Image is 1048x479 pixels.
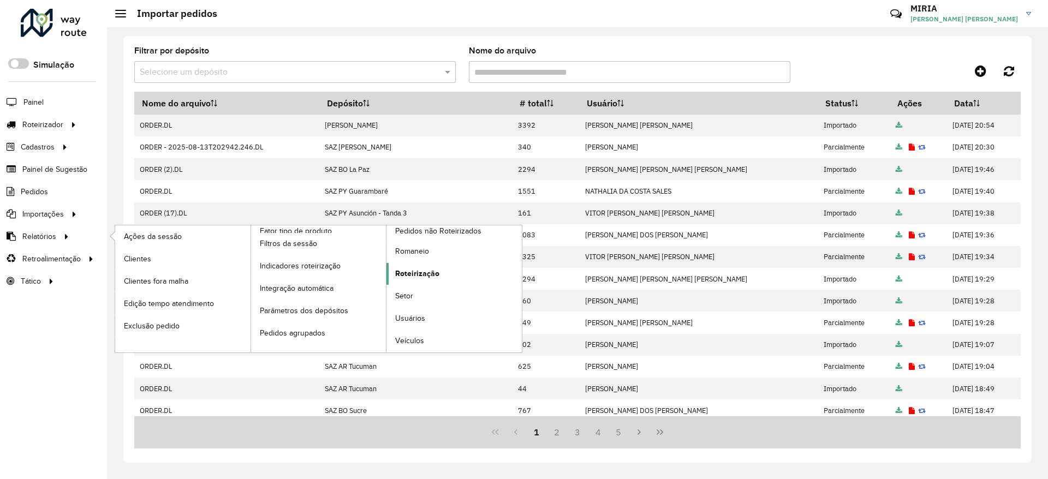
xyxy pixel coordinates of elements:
[319,180,512,202] td: SAZ PY Guarambaré
[319,378,512,399] td: SAZ AR Tucuman
[395,290,413,302] span: Setor
[395,225,481,237] span: Pedidos não Roteirizados
[23,97,44,108] span: Painel
[512,356,579,378] td: 625
[124,298,214,309] span: Edição tempo atendimento
[21,186,48,197] span: Pedidos
[115,270,251,292] a: Clientes fora malha
[818,290,890,312] td: Importado
[469,44,536,57] label: Nome do arquivo
[579,312,818,333] td: [PERSON_NAME] [PERSON_NAME]
[896,274,902,284] a: Arquivo completo
[588,422,609,442] button: 4
[629,422,650,442] button: Next Page
[395,335,424,346] span: Veículos
[115,315,251,337] a: Exclusão pedido
[884,2,908,26] a: Contato Rápido
[260,283,334,294] span: Integração automática
[650,422,670,442] button: Last Page
[386,285,522,307] a: Setor
[260,225,332,237] span: Fator tipo de produto
[512,136,579,158] td: 340
[134,356,319,378] td: ORDER.DL
[579,334,818,356] td: [PERSON_NAME]
[579,356,818,378] td: [PERSON_NAME]
[134,115,319,136] td: ORDER.DL
[947,290,1021,312] td: [DATE] 19:28
[818,224,890,246] td: Parcialmente
[579,92,818,115] th: Usuário
[579,290,818,312] td: [PERSON_NAME]
[512,92,579,115] th: # total
[896,406,902,415] a: Arquivo completo
[319,92,512,115] th: Depósito
[909,187,915,196] a: Exibir log de erros
[251,233,386,255] a: Filtros da sessão
[818,334,890,356] td: Importado
[386,241,522,262] a: Romaneio
[947,136,1021,158] td: [DATE] 20:30
[526,422,547,442] button: 1
[918,230,926,239] a: Reimportar
[579,136,818,158] td: [PERSON_NAME]
[512,378,579,399] td: 44
[579,268,818,290] td: [PERSON_NAME] [PERSON_NAME] [PERSON_NAME]
[896,340,902,349] a: Arquivo completo
[579,224,818,246] td: [PERSON_NAME] DOS [PERSON_NAME]
[818,136,890,158] td: Parcialmente
[134,136,319,158] td: ORDER - 2025-08-13T202942.246.DL
[33,58,74,71] label: Simulação
[319,136,512,158] td: SAZ [PERSON_NAME]
[134,158,319,180] td: ORDER (2).DL
[260,327,325,339] span: Pedidos agrupados
[818,312,890,333] td: Parcialmente
[918,252,926,261] a: Reimportar
[251,255,386,277] a: Indicadores roteirização
[918,318,926,327] a: Reimportar
[124,276,188,287] span: Clientes fora malha
[947,202,1021,224] td: [DATE] 19:38
[319,158,512,180] td: SAZ BO La Paz
[512,334,579,356] td: 402
[134,224,319,246] td: ORDER.DL
[512,290,579,312] td: 760
[947,224,1021,246] td: [DATE] 19:36
[579,378,818,399] td: [PERSON_NAME]
[395,313,425,324] span: Usuários
[22,208,64,220] span: Importações
[386,263,522,285] a: Roteirização
[134,378,319,399] td: ORDER.DL
[386,330,522,352] a: Veículos
[395,246,429,257] span: Romaneio
[319,399,512,421] td: SAZ BO Sucre
[918,362,926,371] a: Reimportar
[260,260,341,272] span: Indicadores roteirização
[386,308,522,330] a: Usuários
[251,300,386,322] a: Parâmetros dos depósitos
[909,252,915,261] a: Exibir log de erros
[947,378,1021,399] td: [DATE] 18:49
[134,399,319,421] td: ORDER.DL
[609,422,629,442] button: 5
[579,180,818,202] td: NATHALIA DA COSTA SALES
[134,180,319,202] td: ORDER.DL
[22,231,56,242] span: Relatórios
[134,202,319,224] td: ORDER (17).DL
[947,115,1021,136] td: [DATE] 20:54
[22,119,63,130] span: Roteirizador
[251,225,522,352] a: Pedidos não Roteirizados
[909,230,915,239] a: Exibir log de erros
[918,187,926,196] a: Reimportar
[947,399,1021,421] td: [DATE] 18:47
[579,115,818,136] td: [PERSON_NAME] [PERSON_NAME]
[947,246,1021,268] td: [DATE] 19:34
[818,246,890,268] td: Parcialmente
[818,92,890,115] th: Status
[579,202,818,224] td: VITOR [PERSON_NAME] [PERSON_NAME]
[115,225,386,352] a: Fator tipo de produto
[896,165,902,174] a: Arquivo completo
[947,180,1021,202] td: [DATE] 19:40
[947,312,1021,333] td: [DATE] 19:28
[22,253,81,265] span: Retroalimentação
[896,384,902,393] a: Arquivo completo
